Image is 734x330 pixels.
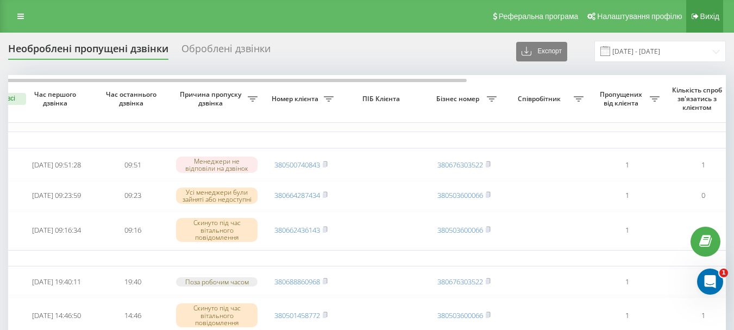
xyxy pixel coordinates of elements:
iframe: Intercom live chat [697,269,723,295]
td: 19:40 [95,269,171,295]
td: [DATE] 09:23:59 [18,181,95,210]
span: Вихід [700,12,719,21]
span: 1 [719,269,728,277]
td: 1 [589,181,665,210]
td: [DATE] 19:40:11 [18,269,95,295]
span: Співробітник [507,95,574,103]
td: 1 [589,269,665,295]
a: 380688860968 [274,277,320,287]
div: Скинуто під час вітального повідомлення [176,303,258,327]
a: 380676303522 [437,277,483,287]
span: Причина пропуску дзвінка [176,90,248,107]
td: 1 [589,212,665,248]
span: Налаштування профілю [597,12,682,21]
a: 380503600066 [437,310,483,320]
span: Реферальна програма [499,12,579,21]
td: 09:16 [95,212,171,248]
span: ПІБ Клієнта [348,95,417,103]
div: Поза робочим часом [176,277,258,287]
div: Необроблені пропущені дзвінки [8,43,168,60]
td: [DATE] 09:16:34 [18,212,95,248]
div: Скинуто під час вітального повідомлення [176,218,258,242]
td: [DATE] 09:51:28 [18,151,95,179]
div: Оброблені дзвінки [181,43,271,60]
a: 380676303522 [437,160,483,170]
span: Номер клієнта [268,95,324,103]
span: Пропущених від клієнта [594,90,650,107]
a: 380662436143 [274,225,320,235]
div: Усі менеджери були зайняті або недоступні [176,188,258,204]
button: Експорт [516,42,567,61]
td: 09:23 [95,181,171,210]
a: 380664287434 [274,190,320,200]
span: Час першого дзвінка [27,90,86,107]
a: 380501458772 [274,310,320,320]
a: 380500740843 [274,160,320,170]
td: 09:51 [95,151,171,179]
a: 380503600066 [437,190,483,200]
td: 1 [589,151,665,179]
span: Бізнес номер [431,95,487,103]
span: Кількість спроб зв'язатись з клієнтом [670,86,726,111]
a: 380503600066 [437,225,483,235]
div: Менеджери не відповіли на дзвінок [176,157,258,173]
span: Час останнього дзвінка [103,90,162,107]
